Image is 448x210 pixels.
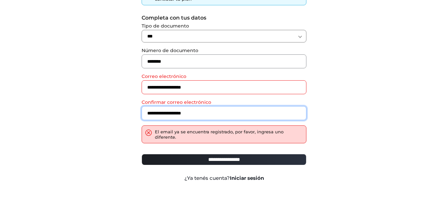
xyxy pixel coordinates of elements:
div: El email ya se encuentra registrado, por favor, ingresa uno diferente. [155,129,303,140]
label: Completa con tus datos [142,15,306,21]
label: Tipo de documento [142,23,306,29]
label: Número de documento [142,48,306,53]
a: Iniciar sesión [230,175,264,181]
div: ¿Ya tenés cuenta? [137,175,311,181]
label: Confirmar correo electrónico [142,100,306,105]
label: Correo electrónico [142,74,306,79]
